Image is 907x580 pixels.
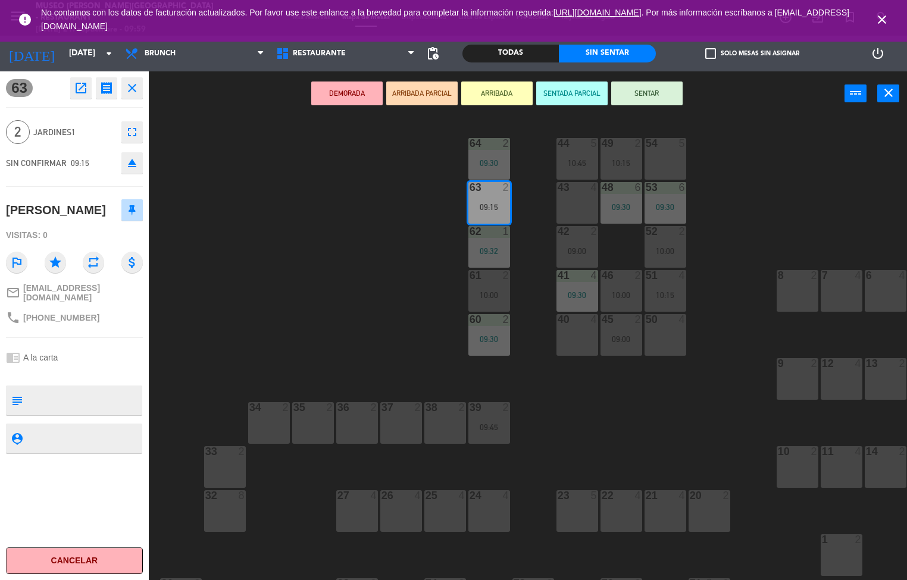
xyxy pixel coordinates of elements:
[293,49,346,58] span: Restaurante
[590,490,598,501] div: 5
[646,314,646,325] div: 50
[811,358,818,369] div: 2
[899,270,906,281] div: 4
[601,335,642,343] div: 09:00
[83,252,104,273] i: repeat
[468,203,510,211] div: 09:15
[559,45,655,62] div: Sin sentar
[249,402,250,413] div: 34
[23,283,143,302] span: [EMAIL_ADDRESS][DOMAIN_NAME]
[871,46,885,61] i: power_settings_new
[822,270,822,281] div: 7
[634,490,642,501] div: 4
[646,490,646,501] div: 21
[10,432,23,445] i: person_pin
[678,270,686,281] div: 4
[811,446,818,457] div: 2
[646,138,646,149] div: 54
[690,490,690,501] div: 20
[6,225,143,246] div: Visitas: 0
[6,252,27,273] i: outlined_flag
[74,81,88,95] i: open_in_new
[6,283,143,302] a: mail_outline[EMAIL_ADDRESS][DOMAIN_NAME]
[705,48,716,59] span: check_box_outline_blank
[601,203,642,211] div: 09:30
[23,353,58,362] span: A la carta
[121,252,143,273] i: attach_money
[590,182,598,193] div: 4
[822,534,822,545] div: 1
[855,534,862,545] div: 2
[6,200,106,220] div: [PERSON_NAME]
[125,81,139,95] i: close
[238,446,245,457] div: 2
[145,49,176,58] span: Brunch
[33,126,115,139] span: Jardines1
[556,247,598,255] div: 09:00
[875,12,889,27] i: close
[414,490,421,501] div: 4
[41,8,849,31] a: . Por más información escríbanos a [EMAIL_ADDRESS][DOMAIN_NAME]
[601,291,642,299] div: 10:00
[96,77,117,99] button: receipt
[601,159,642,167] div: 10:15
[426,46,440,61] span: pending_actions
[370,490,377,501] div: 4
[881,86,896,100] i: close
[778,446,778,457] div: 10
[462,45,559,62] div: Todas
[590,270,598,281] div: 4
[205,446,206,457] div: 33
[468,335,510,343] div: 09:30
[645,291,686,299] div: 10:15
[849,86,863,100] i: power_input
[6,158,67,168] span: SIN CONFIRMAR
[468,159,510,167] div: 09:30
[590,226,598,237] div: 2
[877,84,899,102] button: close
[6,286,20,300] i: mail_outline
[18,12,32,27] i: error
[41,8,849,31] span: No contamos con los datos de facturación actualizados. Por favor use este enlance a la brevedad p...
[125,125,139,139] i: fullscreen
[855,358,862,369] div: 4
[6,350,20,365] i: chrome_reader_mode
[634,314,642,325] div: 2
[723,490,730,501] div: 2
[645,247,686,255] div: 10:00
[634,138,642,149] div: 2
[6,120,30,144] span: 2
[502,402,509,413] div: 2
[121,121,143,143] button: fullscreen
[678,314,686,325] div: 4
[646,270,646,281] div: 51
[536,81,608,105] button: SENTADA PARCIAL
[866,270,867,281] div: 6
[822,446,822,457] div: 11
[121,77,143,99] button: close
[458,490,465,501] div: 4
[845,84,867,102] button: power_input
[502,182,509,193] div: 2
[414,402,421,413] div: 2
[866,358,867,369] div: 13
[822,358,822,369] div: 12
[811,270,818,281] div: 2
[590,314,598,325] div: 4
[326,402,333,413] div: 2
[370,402,377,413] div: 2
